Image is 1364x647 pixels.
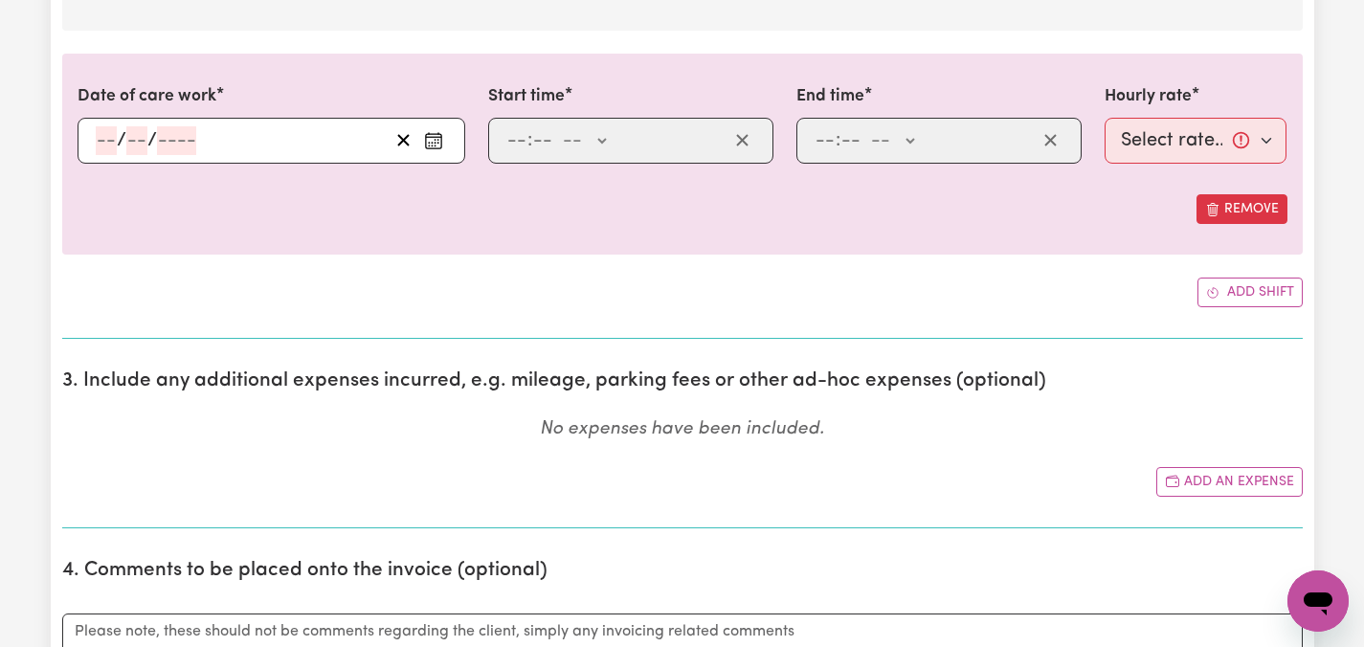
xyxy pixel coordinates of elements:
[78,84,216,109] label: Date of care work
[815,126,836,155] input: --
[389,126,418,155] button: Clear date
[836,130,840,151] span: :
[540,420,824,438] em: No expenses have been included.
[1287,570,1349,632] iframe: Button to launch messaging window
[1196,194,1287,224] button: Remove this shift
[506,126,527,155] input: --
[418,126,449,155] button: Enter the date of care work
[796,84,864,109] label: End time
[62,369,1303,393] h2: 3. Include any additional expenses incurred, e.g. mileage, parking fees or other ad-hoc expenses ...
[532,126,553,155] input: --
[1156,467,1303,497] button: Add another expense
[157,126,196,155] input: ----
[117,130,126,151] span: /
[96,126,117,155] input: --
[147,130,157,151] span: /
[527,130,532,151] span: :
[126,126,147,155] input: --
[488,84,565,109] label: Start time
[62,559,1303,583] h2: 4. Comments to be placed onto the invoice (optional)
[840,126,861,155] input: --
[1105,84,1192,109] label: Hourly rate
[1197,278,1303,307] button: Add another shift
